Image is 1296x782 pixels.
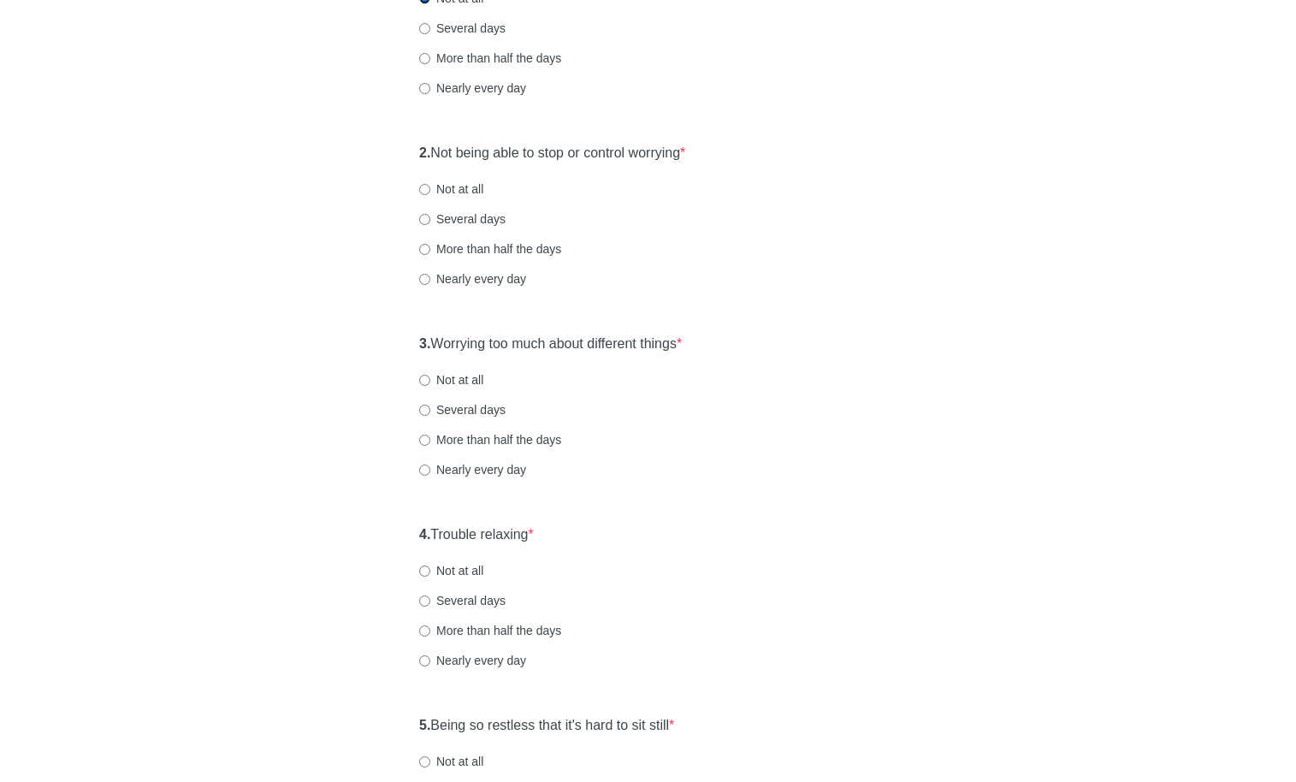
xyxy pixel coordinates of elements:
label: Not being able to stop or control worrying [419,144,685,163]
input: Not at all [419,566,430,577]
input: More than half the days [419,53,430,64]
input: More than half the days [419,244,430,255]
label: More than half the days [419,622,561,639]
input: Not at all [419,756,430,767]
input: More than half the days [419,625,430,637]
label: Several days [419,20,506,37]
input: Several days [419,405,430,416]
label: Worrying too much about different things [419,335,682,354]
label: Trouble relaxing [419,525,534,545]
input: Nearly every day [419,83,430,94]
label: Not at all [419,181,483,198]
input: Nearly every day [419,655,430,666]
input: Several days [419,214,430,225]
label: More than half the days [419,50,561,67]
label: More than half the days [419,431,561,448]
input: Several days [419,23,430,34]
input: Nearly every day [419,465,430,476]
strong: 5. [419,718,430,732]
label: Several days [419,401,506,418]
label: Nearly every day [419,80,526,97]
input: Several days [419,595,430,607]
strong: 4. [419,527,430,542]
label: Several days [419,210,506,228]
input: Nearly every day [419,274,430,285]
strong: 2. [419,145,430,160]
label: Being so restless that it's hard to sit still [419,716,674,736]
label: Not at all [419,562,483,579]
label: More than half the days [419,240,561,258]
label: Several days [419,592,506,609]
label: Nearly every day [419,270,526,287]
input: More than half the days [419,435,430,446]
label: Nearly every day [419,461,526,478]
label: Not at all [419,753,483,770]
label: Nearly every day [419,652,526,669]
label: Not at all [419,371,483,388]
strong: 3. [419,336,430,351]
input: Not at all [419,375,430,386]
input: Not at all [419,184,430,195]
